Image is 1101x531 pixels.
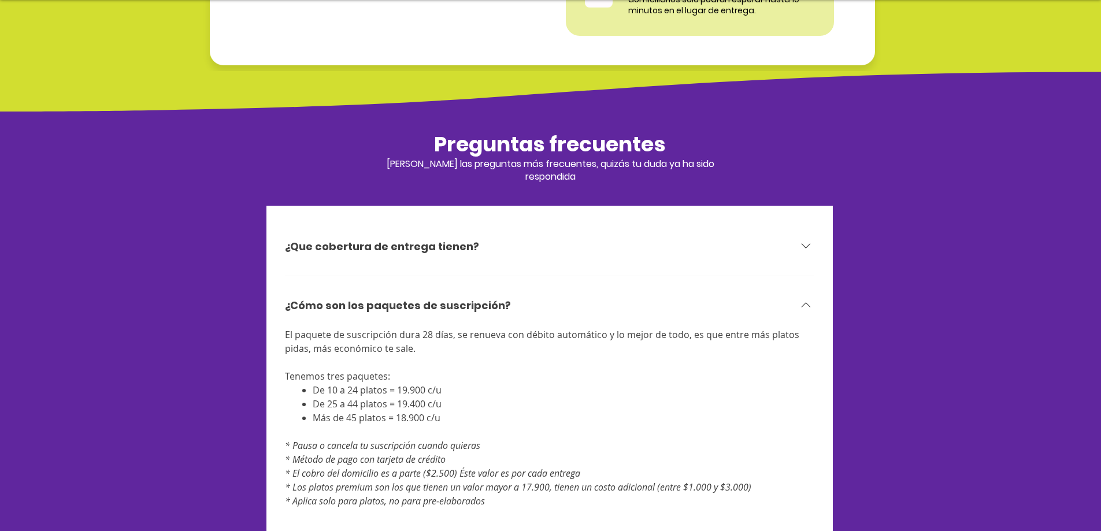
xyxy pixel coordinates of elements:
span: De 25 a 44 platos = 19.400 c/u [313,398,442,410]
span: [PERSON_NAME] las preguntas más frecuentes, quizás tu duda ya ha sido respondida [387,157,714,183]
button: ¿Que cobertura de entrega tienen? [285,224,814,269]
span: * Los platos premium son los que tienen un valor mayor a 17.900, tienen un costo adicional (entre... [285,481,751,493]
span: El paquete de suscripción dura 28 días, se renueva con débito automático y lo mejor de todo, es q... [285,328,802,355]
span: Preguntas frecuentes [434,129,666,159]
span: Tenemos tres paquetes: [285,370,390,383]
h3: ¿Que cobertura de entrega tienen? [285,239,479,254]
span: * El cobro del domicilio es a parte ($2.500) Éste valor es por cada entrega [285,467,580,480]
span: * Aplica solo para platos, no para pre-elaborados [285,495,485,507]
span: De 10 a 24 platos = 19.900 c/u [313,384,442,396]
button: ¿Cómo son los paquetes de suscripción? [285,283,814,328]
span: Más de 45 platos = 18.900 c/u [313,411,440,424]
span: * Método de pago con tarjeta de crédito [285,453,446,466]
h3: ¿Cómo son los paquetes de suscripción? [285,298,511,313]
span: * Pausa o cancela tu suscripción cuando quieras [285,439,480,452]
iframe: Messagebird Livechat Widget [1034,464,1089,519]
